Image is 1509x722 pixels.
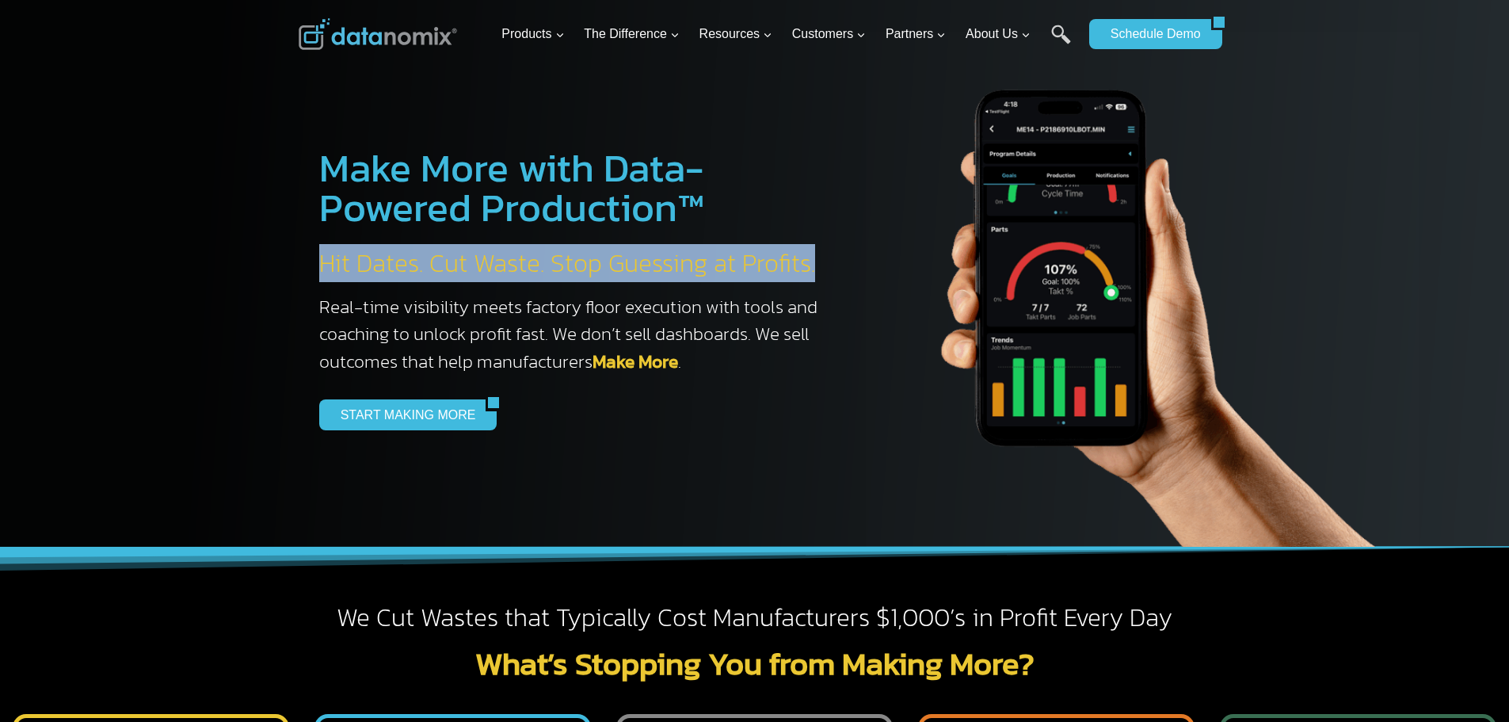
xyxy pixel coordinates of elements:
img: Datanomix [299,18,457,50]
a: Schedule Demo [1089,19,1211,49]
span: Partners [886,24,946,44]
a: Terms [177,353,201,365]
h2: Hit Dates. Cut Waste. Stop Guessing at Profits. [319,247,834,281]
h1: Make More with Data-Powered Production™ [319,148,834,227]
h2: What’s Stopping You from Making More? [299,648,1211,679]
span: Resources [699,24,772,44]
span: The Difference [584,24,680,44]
a: Privacy Policy [215,353,267,365]
h2: We Cut Wastes that Typically Cost Manufacturers $1,000’s in Profit Every Day [299,602,1211,635]
a: Search [1051,25,1071,60]
span: Last Name [356,1,407,15]
iframe: Chat Widget [1430,646,1509,722]
span: Phone number [356,66,428,80]
span: State/Region [356,196,417,210]
a: Make More [593,348,678,375]
img: The Datanoix Mobile App available on Android and iOS Devices [866,32,1420,547]
span: About Us [966,24,1031,44]
h3: Real-time visibility meets factory floor execution with tools and coaching to unlock profit fast.... [319,293,834,376]
span: Products [501,24,564,44]
a: START MAKING MORE [319,399,486,430]
iframe: Popup CTA [8,441,262,714]
nav: Primary Navigation [495,9,1081,60]
span: Customers [792,24,866,44]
